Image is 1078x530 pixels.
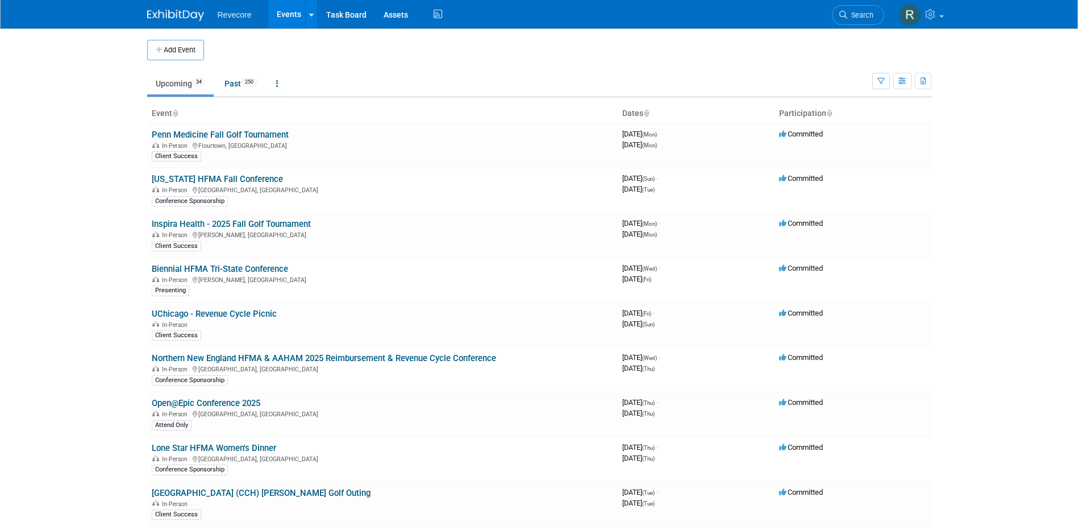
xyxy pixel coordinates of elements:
[172,109,178,118] a: Sort by Event Name
[779,264,823,272] span: Committed
[642,445,655,451] span: (Thu)
[152,398,260,408] a: Open@Epic Conference 2025
[162,500,191,508] span: In-Person
[642,355,657,361] span: (Wed)
[152,230,613,239] div: [PERSON_NAME], [GEOGRAPHIC_DATA]
[653,309,655,317] span: -
[152,219,311,229] a: Inspira Health - 2025 Fall Golf Tournament
[152,130,289,140] a: Penn Medicine Fall Golf Tournament
[152,185,613,194] div: [GEOGRAPHIC_DATA], [GEOGRAPHIC_DATA]
[152,187,159,192] img: In-Person Event
[152,488,371,498] a: [GEOGRAPHIC_DATA] (CCH) [PERSON_NAME] Golf Outing
[162,411,191,418] span: In-Person
[147,73,214,94] a: Upcoming34
[642,266,657,272] span: (Wed)
[218,10,252,19] span: Revecore
[152,366,159,371] img: In-Person Event
[779,353,823,362] span: Committed
[152,364,613,373] div: [GEOGRAPHIC_DATA], [GEOGRAPHIC_DATA]
[152,465,228,475] div: Conference Sponsorship
[622,454,655,462] span: [DATE]
[162,276,191,284] span: In-Person
[622,309,655,317] span: [DATE]
[152,330,201,341] div: Client Success
[779,174,823,183] span: Committed
[147,10,204,21] img: ExhibitDay
[622,185,655,193] span: [DATE]
[152,321,159,327] img: In-Person Event
[152,142,159,148] img: In-Person Event
[162,366,191,373] span: In-Person
[642,231,657,238] span: (Mon)
[152,456,159,461] img: In-Person Event
[152,275,613,284] div: [PERSON_NAME], [GEOGRAPHIC_DATA]
[242,78,257,86] span: 250
[622,443,658,452] span: [DATE]
[642,366,655,372] span: (Thu)
[642,310,651,317] span: (Fri)
[656,174,658,183] span: -
[642,500,655,507] span: (Tue)
[622,499,655,507] span: [DATE]
[152,196,228,206] div: Conference Sponsorship
[152,375,228,386] div: Conference Sponsorship
[152,151,201,162] div: Client Success
[642,456,655,462] span: (Thu)
[152,500,159,506] img: In-Person Event
[642,490,655,496] span: (Tue)
[152,241,201,251] div: Client Success
[162,142,191,150] span: In-Person
[193,78,205,86] span: 34
[622,264,660,272] span: [DATE]
[656,398,658,407] span: -
[162,187,191,194] span: In-Person
[847,11,873,19] span: Search
[622,488,658,496] span: [DATE]
[162,231,191,239] span: In-Person
[642,131,657,138] span: (Mon)
[152,174,283,184] a: [US_STATE] HFMA Fall Conference
[656,443,658,452] span: -
[622,230,657,238] span: [DATE]
[622,364,655,372] span: [DATE]
[618,104,775,123] th: Dates
[622,174,658,183] span: [DATE]
[152,285,189,296] div: Presenting
[622,320,655,328] span: [DATE]
[779,309,823,317] span: Committed
[162,456,191,463] span: In-Person
[152,443,276,453] a: Lone Star HFMA Women's Dinner
[659,219,660,227] span: -
[622,130,660,138] span: [DATE]
[659,130,660,138] span: -
[642,142,657,148] span: (Mon)
[622,398,658,407] span: [DATE]
[152,454,613,463] div: [GEOGRAPHIC_DATA], [GEOGRAPHIC_DATA]
[147,104,618,123] th: Event
[642,321,655,328] span: (Sun)
[642,411,655,417] span: (Thu)
[779,398,823,407] span: Committed
[899,4,921,26] img: Rachael Sires
[152,276,159,282] img: In-Person Event
[642,221,657,227] span: (Mon)
[152,411,159,416] img: In-Person Event
[622,353,660,362] span: [DATE]
[832,5,884,25] a: Search
[643,109,649,118] a: Sort by Start Date
[659,264,660,272] span: -
[779,130,823,138] span: Committed
[152,140,613,150] div: Flourtown, [GEOGRAPHIC_DATA]
[642,176,655,182] span: (Sun)
[642,400,655,406] span: (Thu)
[642,187,655,193] span: (Tue)
[152,510,201,520] div: Client Success
[152,309,277,319] a: UChicago - Revenue Cycle Picnic
[826,109,832,118] a: Sort by Participation Type
[622,275,651,283] span: [DATE]
[622,409,655,417] span: [DATE]
[147,40,204,60] button: Add Event
[622,140,657,149] span: [DATE]
[779,488,823,496] span: Committed
[642,276,651,283] span: (Fri)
